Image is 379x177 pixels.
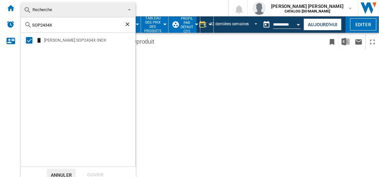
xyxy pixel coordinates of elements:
input: Rechercher dans les références [32,23,124,28]
img: darty [36,37,42,44]
ng-md-icon: Effacer la recherche [124,21,132,29]
div: [PERSON_NAME] SOP2434X INOX [44,37,134,44]
span: Recherche [32,7,52,12]
md-checkbox: Select [26,37,36,44]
